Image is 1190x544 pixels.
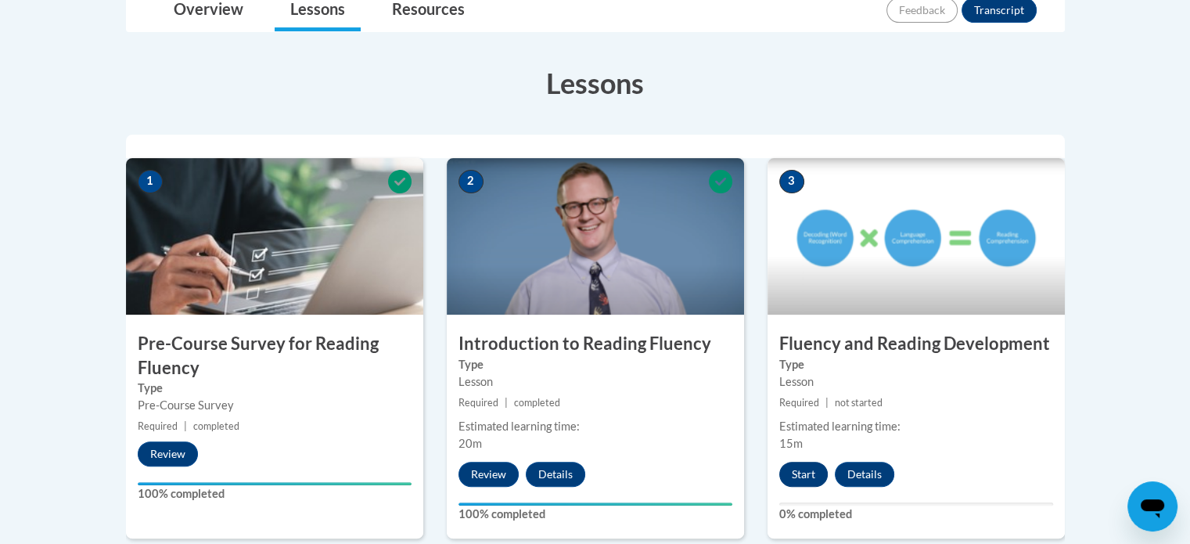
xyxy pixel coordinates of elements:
[779,373,1053,391] div: Lesson
[514,397,560,409] span: completed
[835,462,894,487] button: Details
[526,462,585,487] button: Details
[779,356,1053,373] label: Type
[184,420,187,432] span: |
[447,158,744,315] img: Course Image
[458,437,482,450] span: 20m
[126,63,1065,103] h3: Lessons
[193,420,239,432] span: completed
[505,397,508,409] span: |
[779,170,804,193] span: 3
[458,506,732,523] label: 100% completed
[768,158,1065,315] img: Course Image
[458,418,732,435] div: Estimated learning time:
[779,397,819,409] span: Required
[447,332,744,356] h3: Introduction to Reading Fluency
[835,397,883,409] span: not started
[779,437,803,450] span: 15m
[458,373,732,391] div: Lesson
[1127,481,1177,531] iframe: Button to launch messaging window
[138,482,412,485] div: Your progress
[779,418,1053,435] div: Estimated learning time:
[779,506,1053,523] label: 0% completed
[458,397,498,409] span: Required
[768,332,1065,356] h3: Fluency and Reading Development
[138,380,412,397] label: Type
[779,462,828,487] button: Start
[458,503,732,506] div: Your progress
[138,420,178,432] span: Required
[126,332,423,380] h3: Pre-Course Survey for Reading Fluency
[458,170,484,193] span: 2
[138,397,412,414] div: Pre-Course Survey
[458,462,519,487] button: Review
[825,397,829,409] span: |
[138,485,412,503] label: 100% completed
[126,158,423,315] img: Course Image
[138,441,198,467] button: Review
[458,356,732,373] label: Type
[138,170,163,193] span: 1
